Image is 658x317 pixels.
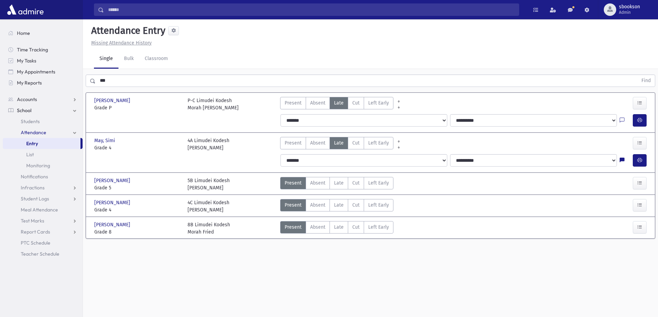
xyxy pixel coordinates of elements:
span: Absent [310,99,325,107]
span: Late [334,99,344,107]
span: Late [334,139,344,147]
span: Teacher Schedule [21,251,59,257]
a: Entry [3,138,80,149]
span: Left Early [368,179,389,187]
span: Grade 4 [94,144,181,151]
div: 5B Limudei Kodesh [PERSON_NAME] [188,177,230,191]
div: 4A Limudei Kodesh [PERSON_NAME] [188,137,229,151]
span: Present [285,201,302,209]
span: Infractions [21,185,45,191]
a: Infractions [3,182,83,193]
span: PTC Schedule [21,240,50,246]
input: Search [104,3,519,16]
span: [PERSON_NAME] [94,177,132,184]
button: Find [637,75,655,87]
div: AttTypes [280,199,393,214]
span: School [17,107,31,113]
span: Grade 5 [94,184,181,191]
span: List [26,151,34,158]
span: Late [334,224,344,231]
span: Monitoring [26,162,50,169]
span: Present [285,139,302,147]
span: Cut [352,99,360,107]
span: Report Cards [21,229,50,235]
span: Admin [619,10,640,15]
span: Present [285,224,302,231]
span: Time Tracking [17,47,48,53]
span: Cut [352,224,360,231]
a: PTC Schedule [3,237,83,248]
a: Classroom [139,49,173,69]
a: School [3,105,83,116]
span: Cut [352,139,360,147]
a: Bulk [118,49,139,69]
a: Notifications [3,171,83,182]
span: Attendance [21,129,46,136]
span: Grade 4 [94,206,181,214]
span: Cut [352,201,360,209]
a: Attendance [3,127,83,138]
span: Left Early [368,201,389,209]
span: Students [21,118,40,125]
span: Left Early [368,99,389,107]
span: My Reports [17,80,42,86]
div: AttTypes [280,97,393,111]
a: My Reports [3,77,83,88]
span: My Appointments [17,69,55,75]
span: Present [285,179,302,187]
a: My Appointments [3,66,83,77]
span: Grade P [94,104,181,111]
span: Absent [310,139,325,147]
span: Entry [26,140,38,147]
span: Home [17,30,30,36]
img: AdmirePro [6,3,45,17]
a: Teacher Schedule [3,248,83,259]
span: Accounts [17,96,37,102]
span: Grade 8 [94,228,181,236]
span: [PERSON_NAME] [94,199,132,206]
span: May, Simi [94,137,116,144]
span: Late [334,179,344,187]
span: Left Early [368,224,389,231]
span: Notifications [21,174,48,180]
div: AttTypes [280,221,393,236]
span: sbookson [619,4,640,10]
a: Accounts [3,94,83,105]
a: Students [3,116,83,127]
a: Time Tracking [3,44,83,55]
a: Missing Attendance History [88,40,152,46]
span: Absent [310,179,325,187]
a: List [3,149,83,160]
div: AttTypes [280,177,393,191]
a: Meal Attendance [3,204,83,215]
div: P-C Limudei Kodesh Morah [PERSON_NAME] [188,97,239,111]
a: Student Logs [3,193,83,204]
span: [PERSON_NAME] [94,221,132,228]
u: Missing Attendance History [91,40,152,46]
span: Left Early [368,139,389,147]
a: Monitoring [3,160,83,171]
div: 8B Limudei Kodesh Morah Fried [188,221,230,236]
a: Single [94,49,118,69]
span: Meal Attendance [21,207,58,213]
span: Cut [352,179,360,187]
span: Absent [310,201,325,209]
div: AttTypes [280,137,393,151]
span: My Tasks [17,58,36,64]
span: Present [285,99,302,107]
h5: Attendance Entry [88,25,165,37]
a: Report Cards [3,226,83,237]
div: 4C Limudei Kodesh [PERSON_NAME] [188,199,229,214]
span: Absent [310,224,325,231]
span: Late [334,201,344,209]
a: Test Marks [3,215,83,226]
span: Student Logs [21,196,49,202]
a: Home [3,28,83,39]
span: [PERSON_NAME] [94,97,132,104]
a: My Tasks [3,55,83,66]
span: Test Marks [21,218,44,224]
